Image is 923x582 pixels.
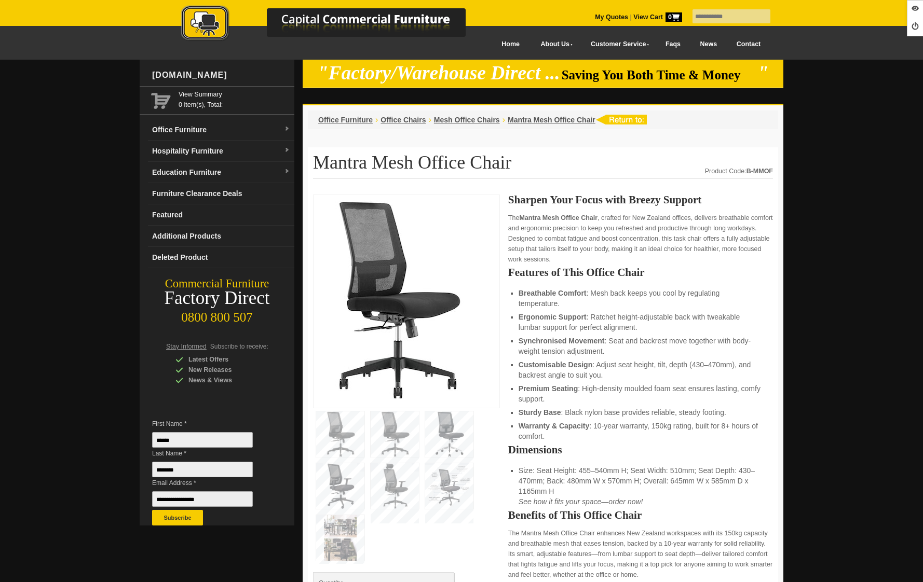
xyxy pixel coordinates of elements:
[152,478,268,488] span: Email Address *
[210,343,268,350] span: Subscribe to receive:
[519,359,763,380] li: : Adjust seat height, tilt, depth (430–470mm), and backrest angle to suit you.
[153,5,516,43] img: Capital Commercial Furniture Logo
[519,288,763,309] li: : Mesh back keeps you cool by regulating temperature.
[519,422,589,430] strong: Warranty & Capacity
[746,168,773,175] strong: B-MMOF
[508,195,773,205] h2: Sharpen Your Focus with Breezy Support
[152,419,268,429] span: First Name *
[519,361,592,369] strong: Customisable Design
[595,115,647,124] img: return to
[434,116,500,124] a: Mesh Office Chairs
[633,13,682,21] strong: View Cart
[179,89,290,108] span: 0 item(s), Total:
[519,497,643,506] em: See how it fits your space—order now!
[579,33,656,56] a: Customer Service
[519,337,605,345] strong: Synchronised Movement
[179,89,290,100] a: View Summary
[313,153,773,179] h1: Mantra Mesh Office Chair
[519,421,763,441] li: : 10-year warranty, 150kg rating, built for 8+ hours of comfort.
[140,276,294,291] div: Commercial Furniture
[508,445,773,455] h2: Dimensions
[319,200,474,399] img: Mantra Mesh Office Chair – fabric office chair with supportive mesh for NZ firms.
[428,115,431,125] li: ›
[530,33,579,56] a: About Us
[519,407,763,418] li: : Black nylon base provides reliable, steady footing.
[595,13,628,21] a: My Quotes
[508,213,773,265] p: The , crafted for New Zealand offices, delivers breathable comfort and ergonomic precision to kee...
[666,12,682,22] span: 0
[148,226,294,247] a: Additional Products
[148,247,294,268] a: Deleted Product
[318,62,560,84] em: "Factory/Warehouse Direct ...
[690,33,727,56] a: News
[503,115,505,125] li: ›
[152,432,253,448] input: First Name *
[519,383,763,404] li: : High-density moulded foam seat ensures lasting, comfy support.
[519,312,763,332] li: : Ratchet height-adjustable back with tweakable lumbar support for perfect alignment.
[166,343,207,350] span: Stay Informed
[153,5,516,46] a: Capital Commercial Furniture Logo
[284,126,290,132] img: dropdown
[152,462,253,477] input: Last Name *
[148,204,294,226] a: Featured
[375,115,378,125] li: ›
[519,465,763,507] li: Size: Seat Height: 455–540mm H; Seat Width: 510mm; Seat Depth: 430–470mm; Back: 480mm W x 570mm H...
[519,384,578,393] strong: Premium Seating
[758,62,769,84] em: "
[727,33,770,56] a: Contact
[318,116,373,124] a: Office Furniture
[519,336,763,356] li: : Seat and backrest move together with body-weight tension adjustment.
[148,60,294,91] div: [DOMAIN_NAME]
[705,166,773,176] div: Product Code:
[175,365,274,375] div: New Releases
[140,305,294,325] div: 0800 800 507
[508,528,773,580] p: The Mantra Mesh Office Chair enhances New Zealand workspaces with its 150kg capacity and breathab...
[175,375,274,385] div: News & Views
[148,141,294,162] a: Hospitality Furnituredropdown
[148,183,294,204] a: Furniture Clearance Deals
[508,116,595,124] a: Mantra Mesh Office Chair
[632,13,682,21] a: View Cart0
[284,147,290,154] img: dropdown
[562,68,756,82] span: Saving You Both Time & Money
[148,119,294,141] a: Office Furnituredropdown
[152,448,268,459] span: Last Name *
[519,214,598,221] strong: Mantra Mesh Office Chair
[519,313,587,321] strong: Ergonomic Support
[656,33,690,56] a: Faqs
[152,491,253,507] input: Email Address *
[140,291,294,306] div: Factory Direct
[508,267,773,278] h2: Features of This Office Chair
[284,169,290,175] img: dropdown
[175,354,274,365] div: Latest Offers
[381,116,426,124] a: Office Chairs
[519,289,587,297] strong: Breathable Comfort
[148,162,294,183] a: Education Furnituredropdown
[519,408,561,417] strong: Sturdy Base
[152,510,203,525] button: Subscribe
[508,510,773,520] h2: Benefits of This Office Chair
